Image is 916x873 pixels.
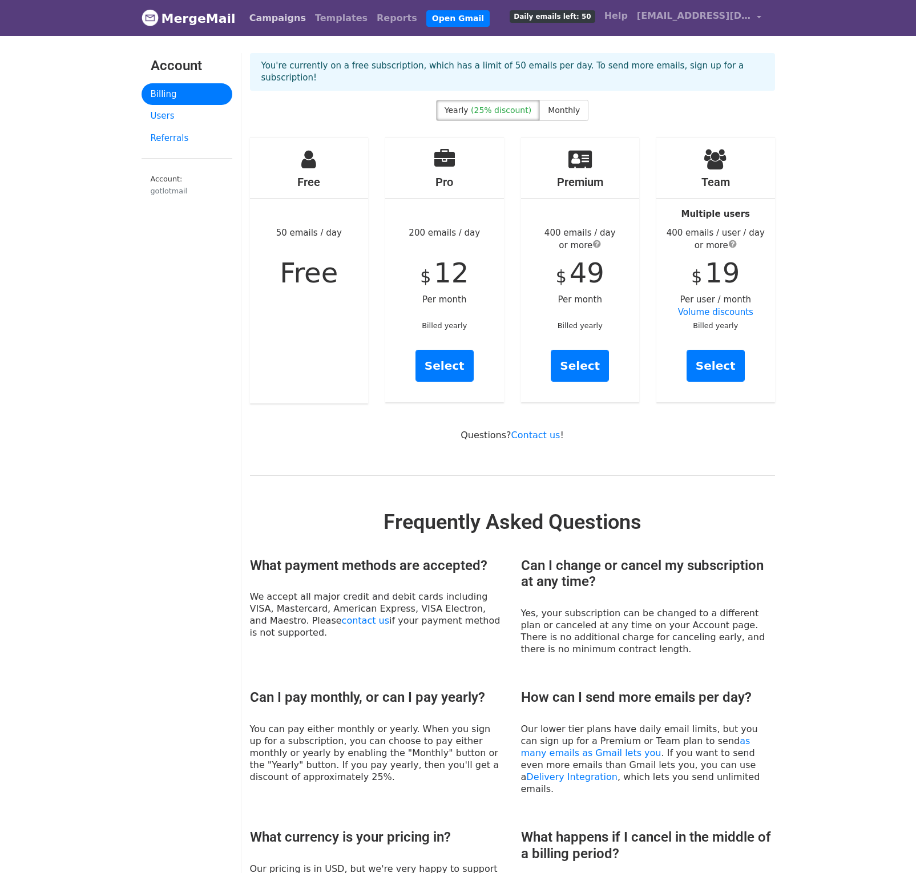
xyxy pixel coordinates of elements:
[151,58,223,74] h3: Account
[310,7,372,30] a: Templates
[681,209,750,219] strong: Multiple users
[526,771,618,782] a: Delivery Integration
[385,175,504,189] h4: Pro
[600,5,632,27] a: Help
[521,557,775,591] h3: Can I change or cancel my subscription at any time?
[434,257,469,289] span: 12
[422,321,467,330] small: Billed yearly
[250,557,504,574] h3: What payment methods are accepted?
[859,818,916,873] iframe: Chat Widget
[570,257,604,289] span: 49
[510,10,595,23] span: Daily emails left: 50
[445,106,469,115] span: Yearly
[693,321,738,330] small: Billed yearly
[142,105,232,127] a: Users
[521,138,640,402] div: Per month
[705,257,740,289] span: 19
[420,266,431,286] span: $
[142,127,232,149] a: Referrals
[678,307,753,317] a: Volume discounts
[142,6,236,30] a: MergeMail
[521,829,775,862] h3: What happens if I cancel in the middle of a billing period?
[250,429,775,441] p: Questions? !
[521,227,640,252] div: 400 emails / day or more
[250,829,504,846] h3: What currency is your pricing in?
[245,7,310,30] a: Campaigns
[250,689,504,706] h3: Can I pay monthly, or can I pay yearly?
[656,138,775,402] div: Per user / month
[372,7,422,30] a: Reports
[250,138,369,403] div: 50 emails / day
[656,227,775,252] div: 400 emails / user / day or more
[250,175,369,189] h4: Free
[426,10,490,27] a: Open Gmail
[142,9,159,26] img: MergeMail logo
[556,266,567,286] span: $
[521,735,750,758] a: as many emails as Gmail lets you
[637,9,751,23] span: [EMAIL_ADDRESS][DOMAIN_NAME]
[521,723,775,795] p: Our lower tier plans have daily email limits, but you can sign up for a Premium or Team plan to s...
[551,350,609,382] a: Select
[385,138,504,402] div: 200 emails / day Per month
[151,185,223,196] div: gotlotmail
[632,5,766,31] a: [EMAIL_ADDRESS][DOMAIN_NAME]
[511,430,560,440] a: Contact us
[250,723,504,783] p: You can pay either monthly or yearly. When you sign up for a subscription, you can choose to pay ...
[691,266,702,286] span: $
[250,591,504,638] p: We accept all major credit and debit cards including VISA, Mastercard, American Express, VISA Ele...
[280,257,338,289] span: Free
[142,83,232,106] a: Billing
[151,175,223,196] small: Account:
[687,350,745,382] a: Select
[471,106,531,115] span: (25% discount)
[521,175,640,189] h4: Premium
[521,607,775,655] p: Yes, your subscription can be changed to a different plan or canceled at any time on your Account...
[656,175,775,189] h4: Team
[261,60,764,84] p: You're currently on a free subscription, which has a limit of 50 emails per day. To send more ema...
[505,5,599,27] a: Daily emails left: 50
[558,321,603,330] small: Billed yearly
[521,689,775,706] h3: How can I send more emails per day?
[342,615,389,626] a: contact us
[415,350,474,382] a: Select
[548,106,580,115] span: Monthly
[250,510,775,535] h2: Frequently Asked Questions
